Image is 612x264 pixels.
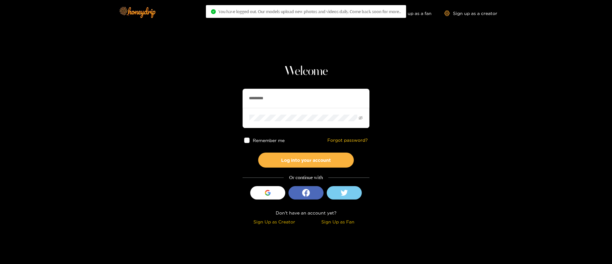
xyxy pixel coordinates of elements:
span: eye-invisible [359,116,363,120]
a: Sign up as a fan [388,11,432,16]
span: You have logged out. Our models upload new photos and videos daily. Come back soon for more.. [218,9,401,14]
span: Remember me [253,138,285,143]
div: Don't have an account yet? [243,209,369,216]
div: Or continue with [243,174,369,181]
a: Forgot password? [327,138,368,143]
span: check-circle [211,9,216,14]
div: Sign Up as Fan [308,218,368,225]
button: Log into your account [258,153,354,168]
h1: Welcome [243,64,369,79]
div: Sign Up as Creator [244,218,304,225]
a: Sign up as a creator [444,11,497,16]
